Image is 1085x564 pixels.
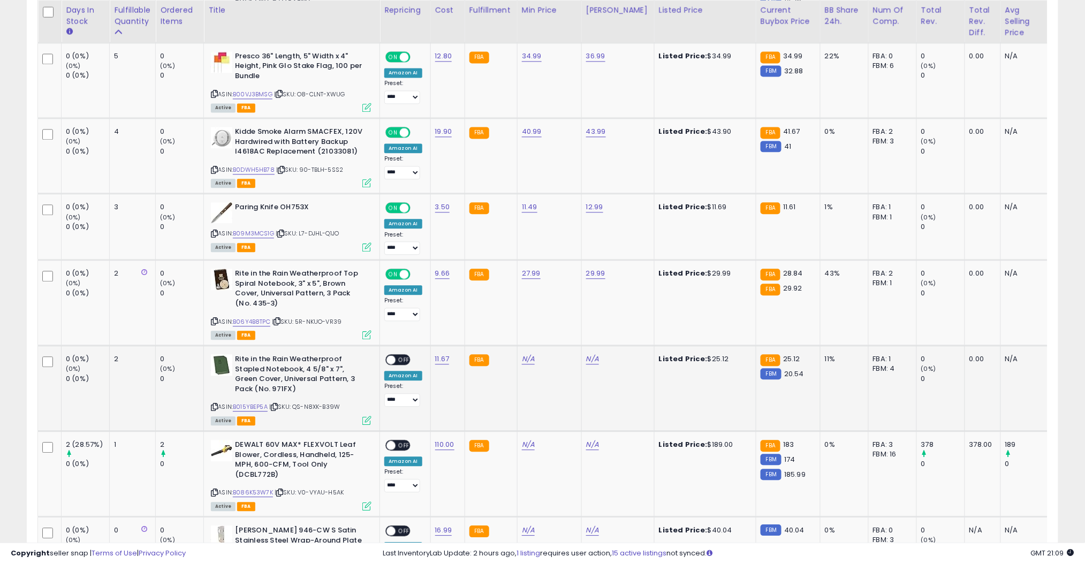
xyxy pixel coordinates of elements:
[784,66,803,76] span: 32.88
[469,4,513,16] div: Fulfillment
[761,4,816,27] div: Current Buybox Price
[276,229,339,238] span: | SKU: L7-DJHL-Q1JO
[783,354,800,364] span: 25.12
[921,354,965,364] div: 0
[761,440,780,452] small: FBA
[114,269,147,278] div: 2
[92,548,137,558] a: Terms of Use
[160,279,175,287] small: (0%)
[761,354,780,366] small: FBA
[522,126,542,137] a: 40.99
[783,283,802,293] span: 29.92
[761,202,780,214] small: FBA
[873,212,908,222] div: FBM: 1
[761,284,780,295] small: FBA
[659,525,748,535] div: $40.04
[1005,51,1041,61] div: N/A
[237,179,255,188] span: FBA
[659,269,748,278] div: $29.99
[233,402,268,411] a: B015YBEP5A
[435,525,452,536] a: 16.99
[921,71,965,80] div: 0
[114,51,147,61] div: 5
[825,525,860,535] div: 0%
[435,354,450,364] a: 11.67
[761,368,781,379] small: FBM
[114,202,147,212] div: 3
[586,525,599,536] a: N/A
[825,127,860,136] div: 0%
[517,548,540,558] a: 1 listing
[873,354,908,364] div: FBA: 1
[469,354,489,366] small: FBA
[66,127,109,136] div: 0 (0%)
[783,126,800,136] span: 41.67
[921,62,936,70] small: (0%)
[659,525,708,535] b: Listed Price:
[921,51,965,61] div: 0
[66,147,109,156] div: 0 (0%)
[469,202,489,214] small: FBA
[211,127,371,186] div: ASIN:
[586,51,605,62] a: 36.99
[235,51,365,84] b: Presco 36" Length, 5" Width x 4" Height, Pink Glo Stake Flag, 100 per Bundle
[873,364,908,374] div: FBM: 4
[522,51,542,62] a: 34.99
[396,527,413,536] span: OFF
[761,127,780,139] small: FBA
[66,459,109,469] div: 0 (0%)
[784,525,805,535] span: 40.04
[160,4,199,27] div: Ordered Items
[160,354,203,364] div: 0
[211,51,232,73] img: 31Q3NgnQq2L._SL40_.jpg
[659,126,708,136] b: Listed Price:
[921,525,965,535] div: 0
[160,71,203,80] div: 0
[784,141,791,151] span: 41
[384,231,422,255] div: Preset:
[66,440,109,449] div: 2 (28.57%)
[233,488,273,497] a: B086K53W7K
[825,202,860,212] div: 1%
[784,454,795,464] span: 174
[114,4,151,27] div: Fulfillable Quantity
[659,440,748,449] div: $189.00
[160,213,175,222] small: (0%)
[66,137,81,146] small: (0%)
[66,279,81,287] small: (0%)
[276,165,343,174] span: | SKU: 90-TBLH-5SS2
[659,4,752,16] div: Listed Price
[873,136,908,146] div: FBM: 3
[384,155,422,179] div: Preset:
[11,548,50,558] strong: Copyright
[160,137,175,146] small: (0%)
[211,103,236,112] span: All listings currently available for purchase on Amazon
[921,127,965,136] div: 0
[272,317,342,326] span: | SKU: 5R-NKUO-VR39
[761,65,781,77] small: FBM
[211,202,232,223] img: 411Deu88UJL._SL40_.jpg
[921,202,965,212] div: 0
[114,525,147,535] div: 0
[66,213,81,222] small: (0%)
[435,51,452,62] a: 12.80
[921,374,965,384] div: 0
[761,269,780,280] small: FBA
[237,416,255,425] span: FBA
[211,525,232,544] img: 11HycNDRl7L._SL40_.jpg
[783,202,796,212] span: 11.61
[586,354,599,364] a: N/A
[211,127,232,148] img: 31xFSx-FPjL._SL40_.jpg
[211,502,236,511] span: All listings currently available for purchase on Amazon
[969,127,992,136] div: 0.00
[386,203,400,212] span: ON
[825,440,860,449] div: 0%
[66,374,109,384] div: 0 (0%)
[66,51,109,61] div: 0 (0%)
[235,269,365,311] b: Rite in the Rain Weatherproof Top Spiral Notebook, 3" x 5", Brown Cover, Universal Pattern, 3 Pac...
[1005,354,1041,364] div: N/A
[659,51,708,61] b: Listed Price:
[233,317,270,326] a: B06Y4B8TPC
[160,459,203,469] div: 0
[211,440,232,461] img: 31fp4ABnlzL._SL40_.jpg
